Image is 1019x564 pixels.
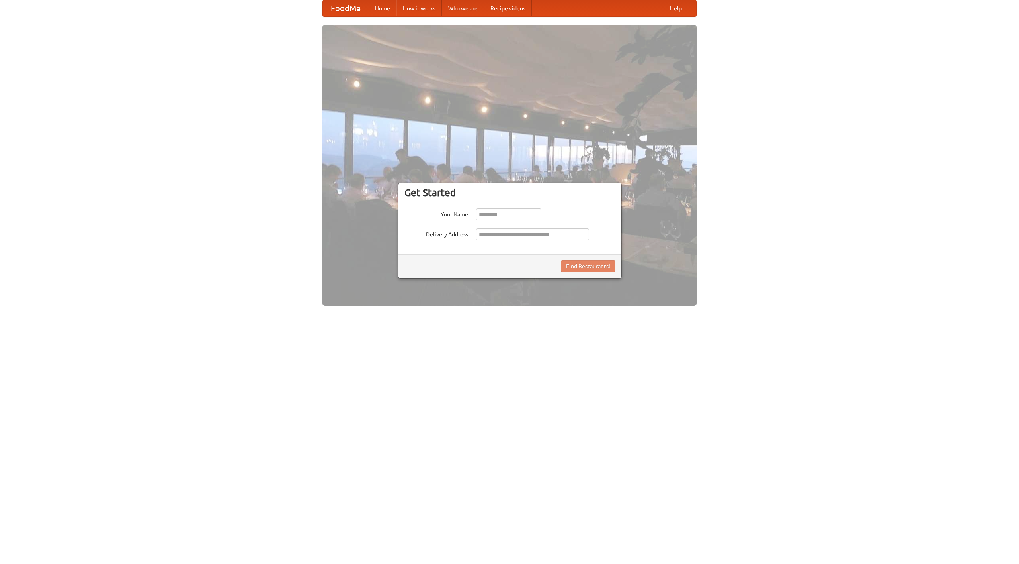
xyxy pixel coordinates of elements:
a: Home [369,0,396,16]
label: Your Name [404,208,468,218]
a: FoodMe [323,0,369,16]
a: How it works [396,0,442,16]
a: Recipe videos [484,0,532,16]
a: Help [664,0,688,16]
label: Delivery Address [404,228,468,238]
a: Who we are [442,0,484,16]
h3: Get Started [404,187,615,198]
button: Find Restaurants! [561,260,615,272]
